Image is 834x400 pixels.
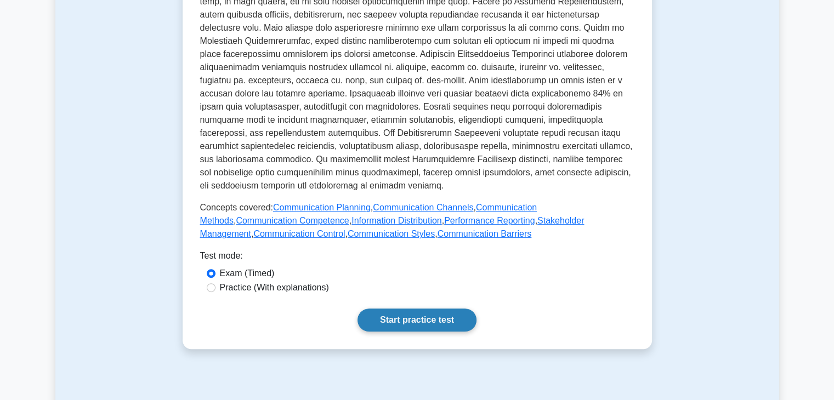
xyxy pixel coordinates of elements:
a: Communication Planning [273,203,371,212]
a: Start practice test [358,308,476,332]
label: Practice (With explanations) [220,281,329,294]
a: Communication Barriers [438,229,532,238]
p: Concepts covered: , , , , , , , , , [200,201,634,241]
a: Communication Styles [348,229,435,238]
div: Test mode: [200,249,634,267]
a: Communication Control [253,229,345,238]
a: Stakeholder Management [200,216,585,238]
label: Exam (Timed) [220,267,275,280]
a: Communication Channels [373,203,473,212]
a: Communication Competence [236,216,349,225]
a: Information Distribution [351,216,442,225]
a: Performance Reporting [444,216,535,225]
